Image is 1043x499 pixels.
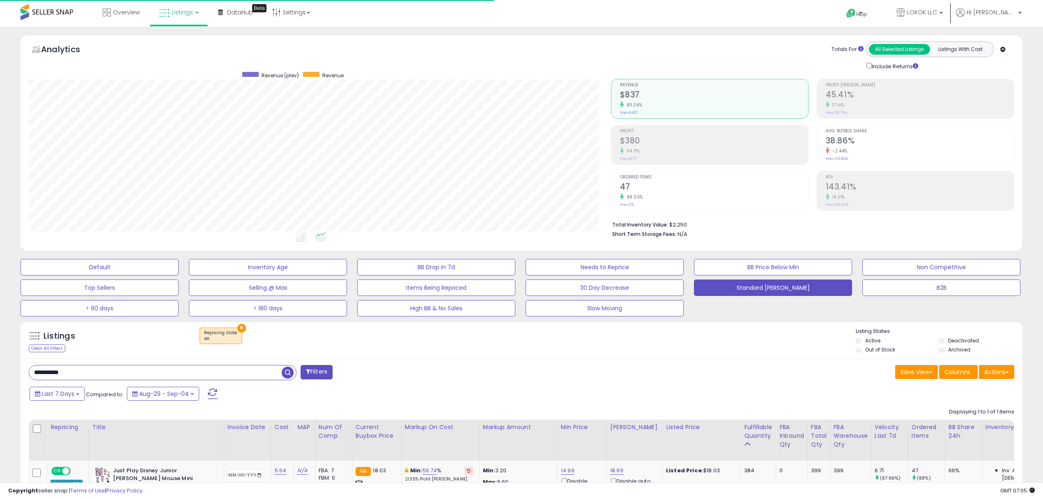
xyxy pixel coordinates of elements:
button: Standard [PERSON_NAME] [694,280,852,296]
span: N/A [678,230,687,238]
a: 56.74 [423,467,437,475]
button: Default [21,259,179,275]
button: High BB & No Sales [357,300,515,316]
span: Profit [PERSON_NAME] [826,83,1014,88]
a: Help [840,2,883,27]
div: Title [92,423,221,432]
small: 114.71% [624,148,640,154]
span: Profit [620,129,808,134]
div: Totals For [832,46,864,53]
div: Displaying 1 to 1 of 1 items [949,408,1014,416]
div: Cost [275,423,291,432]
small: -2.44% [829,148,848,154]
button: Listings With Cost [930,44,991,55]
span: Last 7 Days [42,390,74,398]
a: 5.64 [275,467,287,475]
button: Inventory Age [189,259,347,275]
i: Get Help [846,8,856,18]
span: Repricing state : [204,330,238,342]
div: FBA Total Qty [811,423,827,449]
button: Selling @ Max [189,280,347,296]
b: Min: [410,467,423,474]
button: 30 Day Decrease [526,280,684,296]
div: seller snap | | [8,487,142,495]
b: Total Inventory Value: [612,221,668,228]
div: Disable auto adjust max [610,476,656,492]
div: FBA inbound Qty [779,423,804,449]
button: > 90 days [21,300,179,316]
button: Non Competitive [862,259,1020,275]
h2: 143.41% [826,182,1014,193]
a: 14.99 [561,467,574,475]
h2: $837 [620,90,808,101]
span: Revenue [322,72,344,79]
div: Markup Amount [483,423,554,432]
button: Save View [895,365,938,379]
button: Top Sellers [21,280,179,296]
button: Filters [301,365,333,379]
th: The percentage added to the cost of goods (COGS) that forms the calculator for Min & Max prices. [401,420,479,461]
div: 47 [912,467,945,474]
label: Active [865,337,880,344]
small: 14.21% [829,194,845,200]
div: 399 [834,467,865,474]
button: BB Price Below Min [694,259,852,275]
button: > 180 days [189,300,347,316]
a: N/A [297,467,307,475]
button: BB Drop in 7d [357,259,515,275]
b: Short Term Storage Fees: [612,231,676,238]
div: 384 [744,467,770,474]
li: $2,250 [612,219,1009,229]
div: Tooltip anchor [252,4,266,12]
img: 51f1giE8XWL._SL40_.jpg [94,467,111,483]
label: Archived [948,346,970,353]
small: Prev: 125.57% [826,202,848,207]
span: Aug-29 - Sep-04 [139,390,189,398]
a: 18.99 [610,467,623,475]
button: Needs to Reprice [526,259,684,275]
small: (87.96%) [880,475,901,481]
span: DataHub [227,8,253,16]
div: % [405,467,473,482]
small: Prev: 25 [620,202,634,207]
b: Listed Price: [666,467,703,474]
span: Avg. Buybox Share [826,129,1014,134]
div: Markup on Cost [405,423,476,432]
div: Num of Comp. [319,423,349,440]
small: Prev: 39.83% [826,156,848,161]
p: 3.20 [483,467,551,474]
button: B2B [862,280,1020,296]
h2: 38.86% [826,136,1014,147]
span: Help [856,11,867,18]
small: 83.26% [624,102,643,108]
span: Listings [172,8,193,16]
a: Privacy Policy [106,487,142,494]
p: 21.35% Profit [PERSON_NAME] [405,476,473,482]
small: (88%) [917,475,931,481]
span: Columns [944,368,970,376]
div: Ordered Items [912,423,942,440]
small: 88.00% [624,194,643,200]
small: Prev: $177 [620,156,636,161]
div: 6.71 [875,467,908,474]
h2: 45.41% [826,90,1014,101]
div: 399 [811,467,824,474]
div: FBA: 7 [319,467,346,474]
span: ROI [826,175,1014,180]
span: Overview [113,8,140,16]
span: Hi [PERSON_NAME] [967,8,1016,16]
span: Revenue [620,83,808,88]
button: Actions [979,365,1014,379]
span: 18.03 [373,467,386,474]
button: Aug-29 - Sep-04 [127,387,199,401]
button: Items Being Repriced [357,280,515,296]
p: Listing States: [856,328,1022,335]
div: BB Share 24h. [949,423,979,440]
small: FBA [356,467,371,476]
a: Hi [PERSON_NAME] [956,8,1022,27]
strong: Max: [483,478,497,486]
button: Slow Moving [526,300,684,316]
span: Ordered Items [620,175,808,180]
h2: 47 [620,182,808,193]
th: CSV column name: cust_attr_3_Invoice Date [224,420,271,461]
